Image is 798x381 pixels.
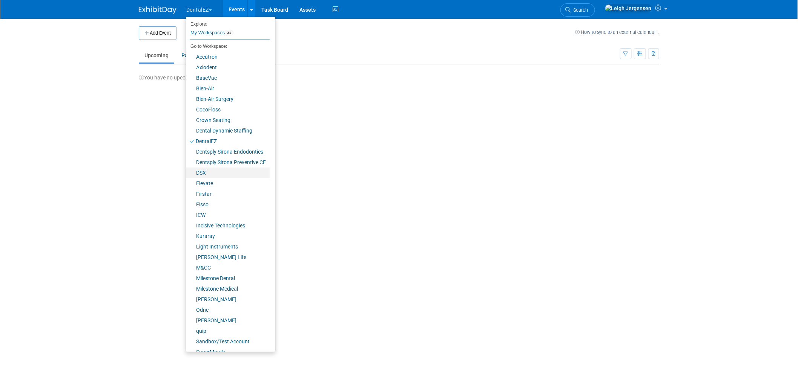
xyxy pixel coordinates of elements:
a: M&CC [186,262,270,273]
a: Firstar [186,189,270,199]
a: Light Instruments [186,241,270,252]
a: Search [560,3,595,17]
a: DentalEZ [186,136,270,146]
a: Milestone Medical [186,283,270,294]
a: Bien-Air [186,83,270,94]
span: Search [571,7,588,13]
a: CocoFloss [186,104,270,115]
img: ExhibitDay [139,6,176,14]
a: Incisive Technologies [186,220,270,231]
a: Axiodent [186,62,270,73]
span: 31 [225,30,233,36]
a: Crown Seating [186,115,270,125]
a: My Workspaces31 [190,26,270,39]
a: How to sync to an external calendar... [575,29,659,35]
a: [PERSON_NAME] [186,315,270,326]
a: Dentsply Sirona Preventive CE [186,157,270,168]
a: Accutron [186,52,270,62]
a: [PERSON_NAME] Life [186,252,270,262]
a: DSX [186,168,270,178]
a: Elevate [186,178,270,189]
a: Kuraray [186,231,270,241]
a: Bien-Air Surgery [186,94,270,104]
a: BaseVac [186,73,270,83]
span: You have no upcoming events. [139,75,215,81]
a: Past98 [176,48,207,62]
a: Odne [186,305,270,315]
a: Dental Dynamic Staffing [186,125,270,136]
a: Upcoming [139,48,174,62]
img: Leigh Jergensen [605,4,652,12]
a: Sandbox/Test Account [186,336,270,347]
a: Fisso [186,199,270,210]
a: ICW [186,210,270,220]
button: Add Event [139,26,176,40]
li: Go to Workspace: [186,41,270,51]
a: Dentsply Sirona Endodontics [186,146,270,157]
a: Milestone Dental [186,273,270,283]
a: [PERSON_NAME] [186,294,270,305]
a: SuperMouth [186,347,270,357]
a: quip [186,326,270,336]
li: Explore: [186,20,270,26]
